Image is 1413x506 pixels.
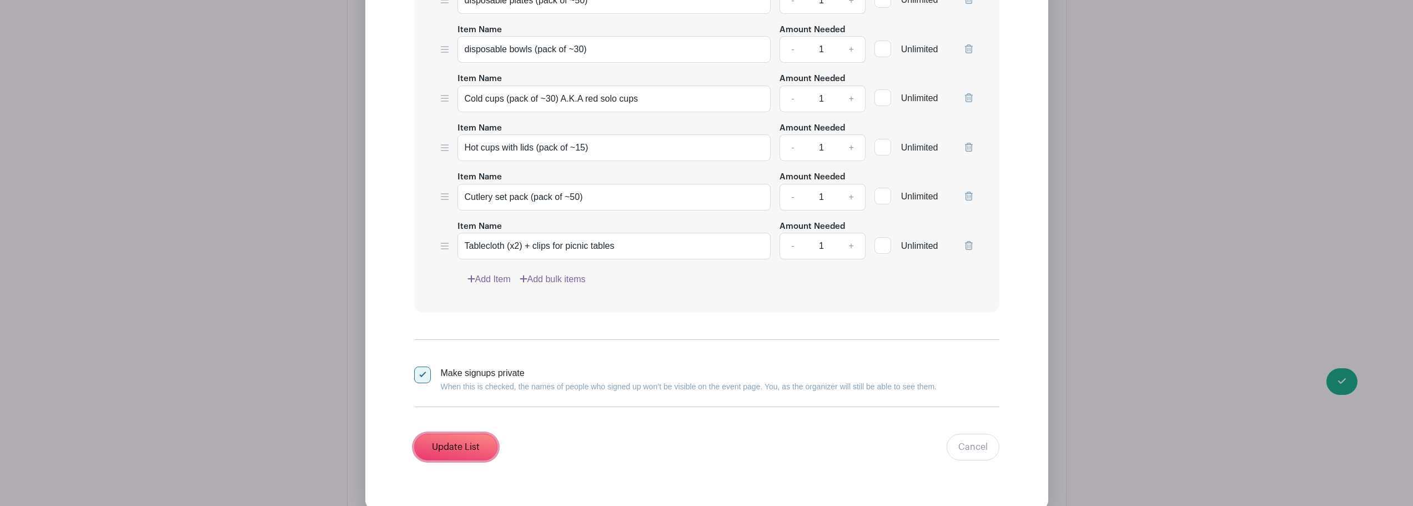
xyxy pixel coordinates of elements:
label: Amount Needed [780,122,845,135]
a: - [780,86,805,112]
a: + [837,86,865,112]
input: Update List [414,434,497,460]
a: - [780,134,805,161]
input: e.g. Snacks or Check-in Attendees [457,184,771,211]
label: Amount Needed [780,24,845,37]
label: Item Name [457,171,502,184]
a: + [837,184,865,211]
a: + [837,134,865,161]
label: Item Name [457,221,502,233]
a: + [837,233,865,259]
small: When this is checked, the names of people who signed up won’t be visible on the event page. You, ... [441,382,937,391]
a: - [780,233,805,259]
label: Item Name [457,73,502,86]
a: + [837,36,865,63]
input: e.g. Snacks or Check-in Attendees [457,134,771,161]
label: Amount Needed [780,73,845,86]
div: Make signups private [441,367,937,393]
span: Unlimited [901,241,938,251]
a: Add Item [467,273,511,286]
label: Amount Needed [780,221,845,233]
span: Unlimited [901,192,938,201]
span: Unlimited [901,143,938,152]
input: e.g. Snacks or Check-in Attendees [457,86,771,112]
span: Unlimited [901,93,938,103]
input: e.g. Snacks or Check-in Attendees [457,36,771,63]
label: Item Name [457,24,502,37]
a: Add bulk items [520,273,586,286]
a: - [780,184,805,211]
span: Unlimited [901,44,938,54]
a: - [780,36,805,63]
input: e.g. Snacks or Check-in Attendees [457,233,771,259]
label: Amount Needed [780,171,845,184]
a: Cancel [947,434,999,460]
label: Item Name [457,122,502,135]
